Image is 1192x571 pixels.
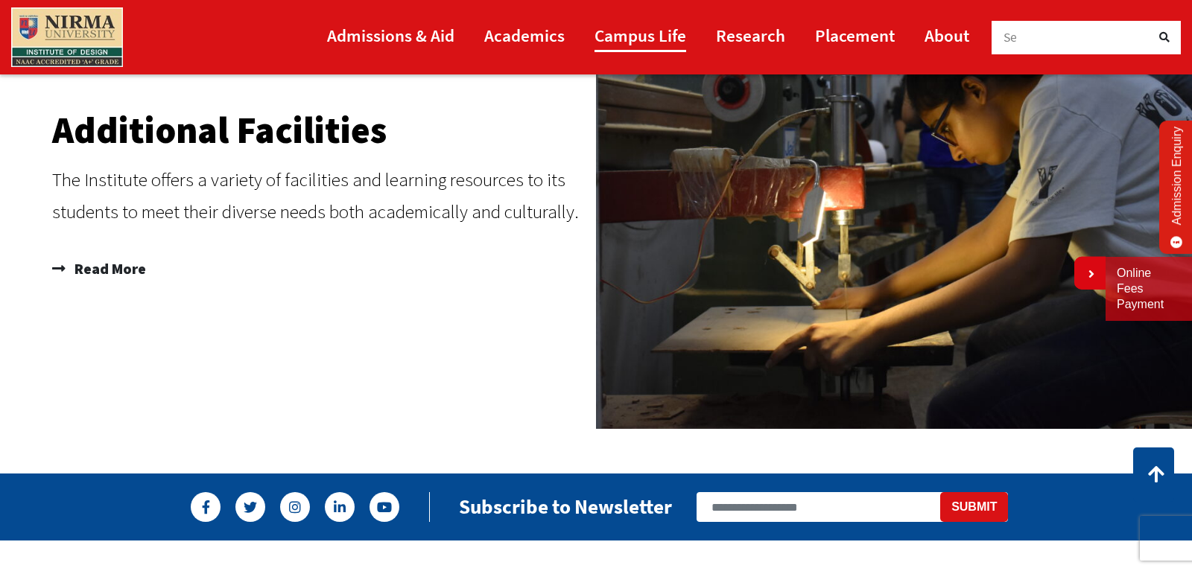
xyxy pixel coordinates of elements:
[71,254,146,284] span: Read More
[327,19,454,52] a: Admissions & Aid
[1004,29,1018,45] span: Se
[11,7,123,67] img: main_logo
[716,19,785,52] a: Research
[52,164,589,227] p: The Institute offers a variety of facilities and learning resources to its students to meet their...
[595,19,686,52] a: Campus Life
[52,112,589,149] h2: Additional Facilities
[925,19,969,52] a: About
[52,254,589,284] a: Read More
[459,494,672,519] h2: Subscribe to Newsletter
[484,19,565,52] a: Academics
[1117,266,1181,312] a: Online Fees Payment
[815,19,895,52] a: Placement
[940,492,1008,522] button: Submit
